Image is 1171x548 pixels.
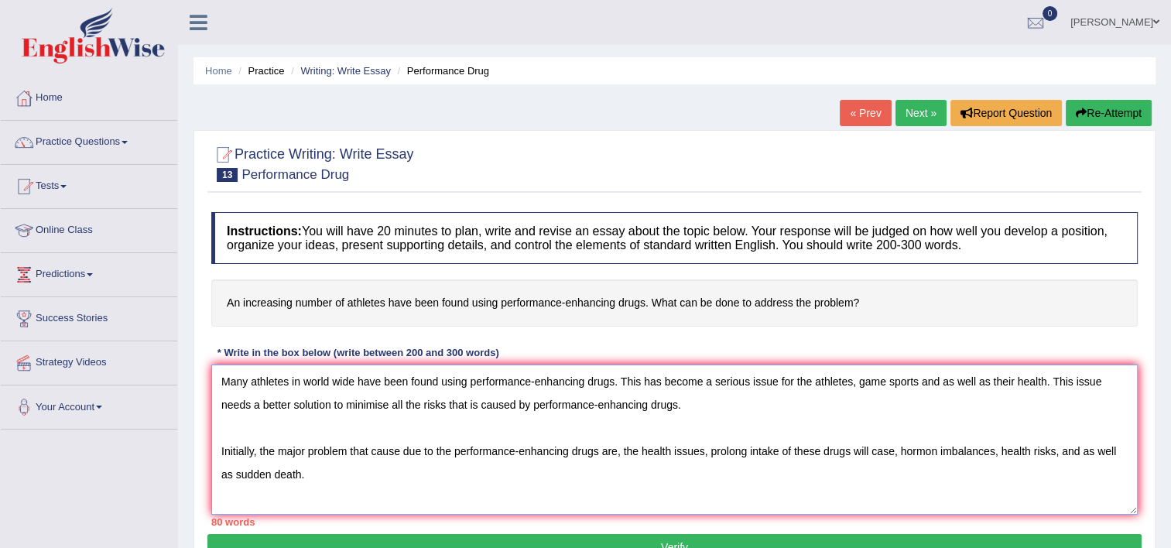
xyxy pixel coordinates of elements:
div: 80 words [211,515,1138,529]
a: Writing: Write Essay [300,65,391,77]
a: Success Stories [1,297,177,336]
a: Tests [1,165,177,204]
small: Performance Drug [241,167,349,182]
a: Practice Questions [1,121,177,159]
li: Practice [235,63,284,78]
button: Report Question [950,100,1062,126]
a: Strategy Videos [1,341,177,380]
a: Home [1,77,177,115]
a: Home [205,65,232,77]
h2: Practice Writing: Write Essay [211,143,413,182]
a: Next » [895,100,947,126]
a: Your Account [1,385,177,424]
h4: You will have 20 minutes to plan, write and revise an essay about the topic below. Your response ... [211,212,1138,264]
span: 13 [217,168,238,182]
h4: An increasing number of athletes have been found using performance-enhancing drugs. What can be d... [211,279,1138,327]
div: * Write in the box below (write between 200 and 300 words) [211,346,505,361]
a: Predictions [1,253,177,292]
b: Instructions: [227,224,302,238]
li: Performance Drug [394,63,489,78]
span: 0 [1043,6,1058,21]
a: Online Class [1,209,177,248]
a: « Prev [840,100,891,126]
button: Re-Attempt [1066,100,1152,126]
